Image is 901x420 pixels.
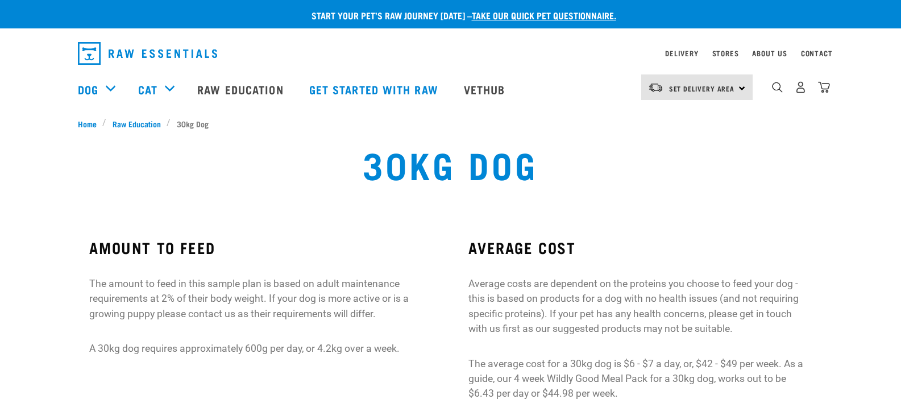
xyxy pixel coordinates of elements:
h3: AVERAGE COST [468,239,811,256]
a: Delivery [665,51,698,55]
a: Contact [801,51,833,55]
p: The average cost for a 30kg dog is $6 - $7 a day, or, $42 - $49 per week. As a guide, our 4 week ... [468,356,811,401]
nav: breadcrumbs [78,118,824,130]
h3: AMOUNT TO FEED [89,239,432,256]
a: take our quick pet questionnaire. [472,13,616,18]
a: Raw Education [106,118,167,130]
span: Home [78,118,97,130]
span: Raw Education [113,118,161,130]
img: home-icon@2x.png [818,81,830,93]
a: Stores [712,51,739,55]
a: Dog [78,81,98,98]
a: Vethub [452,66,520,112]
a: Raw Education [186,66,297,112]
span: Set Delivery Area [669,86,735,90]
a: Get started with Raw [298,66,452,112]
img: home-icon-1@2x.png [772,82,783,93]
a: About Us [752,51,787,55]
p: Average costs are dependent on the proteins you choose to feed your dog - this is based on produc... [468,276,811,336]
nav: dropdown navigation [69,38,833,69]
p: The amount to feed in this sample plan is based on adult maintenance requirements at 2% of their ... [89,276,432,321]
h1: 30kg Dog [363,143,538,184]
img: user.png [795,81,807,93]
img: Raw Essentials Logo [78,42,217,65]
img: van-moving.png [648,82,663,93]
p: A 30kg dog requires approximately 600g per day, or 4.2kg over a week. [89,341,432,356]
a: Cat [138,81,157,98]
a: Home [78,118,103,130]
